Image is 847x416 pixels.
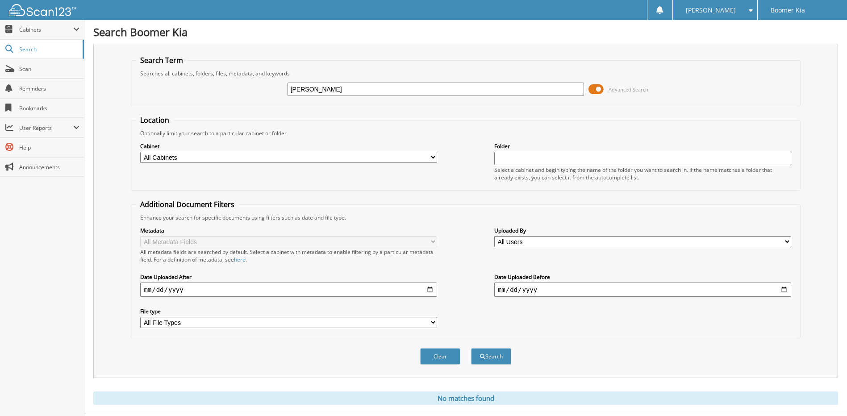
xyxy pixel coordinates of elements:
[494,227,791,234] label: Uploaded By
[136,55,188,65] legend: Search Term
[140,308,437,315] label: File type
[140,283,437,297] input: start
[93,391,838,405] div: No matches found
[140,248,437,263] div: All metadata fields are searched by default. Select a cabinet with metadata to enable filtering b...
[471,348,511,365] button: Search
[140,227,437,234] label: Metadata
[140,273,437,281] label: Date Uploaded After
[19,85,79,92] span: Reminders
[136,214,795,221] div: Enhance your search for specific documents using filters such as date and file type.
[140,142,437,150] label: Cabinet
[136,115,174,125] legend: Location
[136,70,795,77] div: Searches all cabinets, folders, files, metadata, and keywords
[609,86,648,93] span: Advanced Search
[9,4,76,16] img: scan123-logo-white.svg
[19,144,79,151] span: Help
[93,25,838,39] h1: Search Boomer Kia
[494,166,791,181] div: Select a cabinet and begin typing the name of the folder you want to search in. If the name match...
[19,26,73,33] span: Cabinets
[19,163,79,171] span: Announcements
[771,8,805,13] span: Boomer Kia
[19,104,79,112] span: Bookmarks
[494,283,791,297] input: end
[494,273,791,281] label: Date Uploaded Before
[420,348,460,365] button: Clear
[136,129,795,137] div: Optionally limit your search to a particular cabinet or folder
[234,256,246,263] a: here
[686,8,736,13] span: [PERSON_NAME]
[19,124,73,132] span: User Reports
[19,46,78,53] span: Search
[136,200,239,209] legend: Additional Document Filters
[19,65,79,73] span: Scan
[494,142,791,150] label: Folder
